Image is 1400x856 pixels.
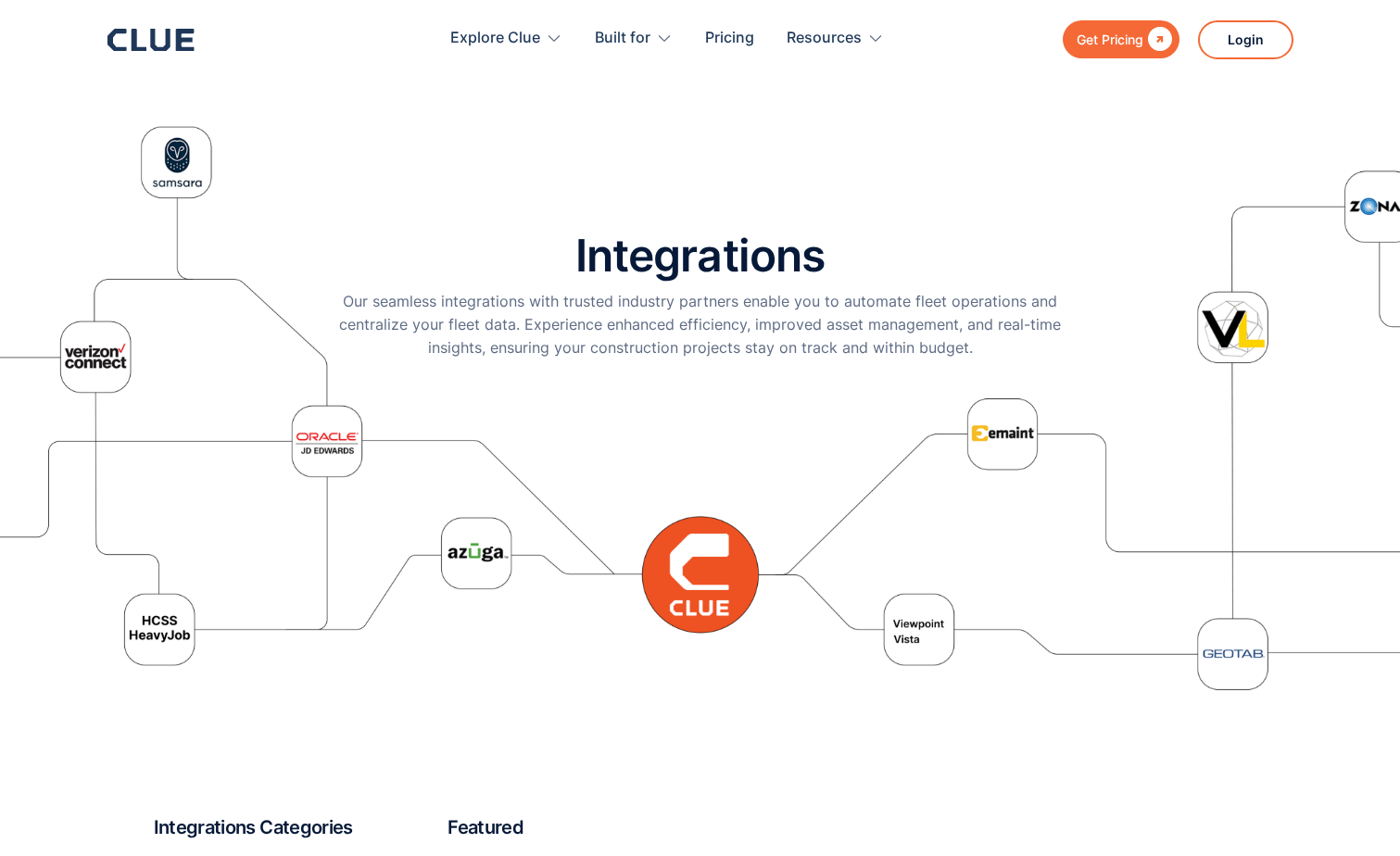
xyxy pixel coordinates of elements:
div:  [1143,28,1172,51]
a: Get Pricing [1063,20,1179,58]
a: Pricing [705,9,754,68]
h1: Integrations [575,232,824,281]
div: Explore Clue [450,9,540,68]
div: Built for [595,9,673,68]
p: Our seamless integrations with trusted industry partners enable you to automate fleet operations ... [321,290,1080,360]
div: Get Pricing [1077,28,1143,51]
div: Resources [787,9,862,68]
div: Explore Clue [450,9,562,68]
div: Built for [595,9,650,68]
a: Login [1198,20,1293,59]
h2: Featured [448,815,1246,839]
h2: Integrations Categories [154,815,434,839]
div: Resources [787,9,884,68]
